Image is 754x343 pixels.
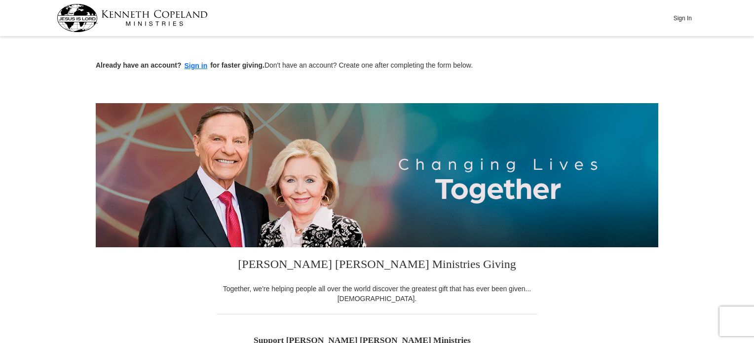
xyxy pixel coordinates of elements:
[217,247,537,284] h3: [PERSON_NAME] [PERSON_NAME] Ministries Giving
[182,60,211,72] button: Sign in
[217,284,537,304] div: Together, we're helping people all over the world discover the greatest gift that has ever been g...
[668,10,697,26] button: Sign In
[57,4,208,32] img: kcm-header-logo.svg
[96,60,658,72] p: Don't have an account? Create one after completing the form below.
[96,61,264,69] strong: Already have an account? for faster giving.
